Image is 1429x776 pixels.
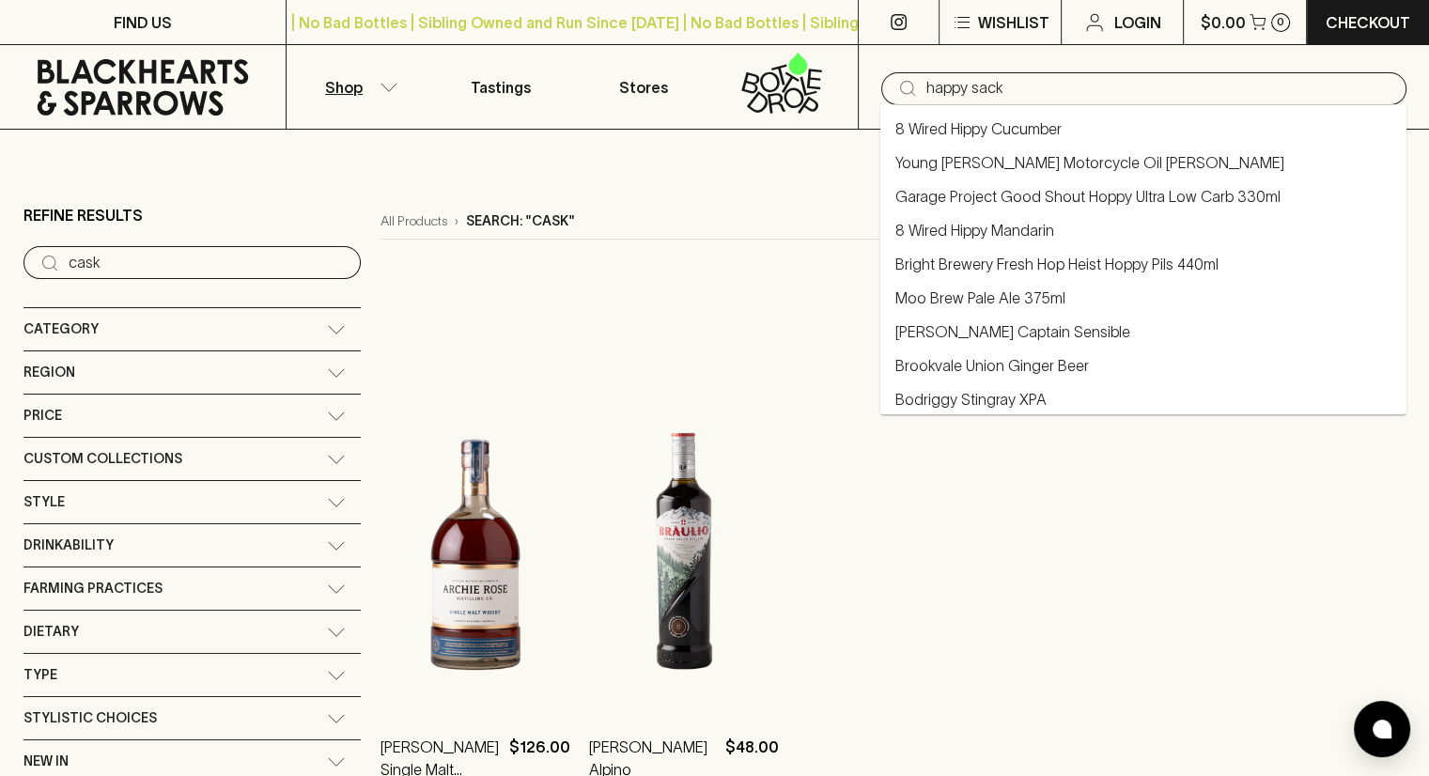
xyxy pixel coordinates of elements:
[23,351,361,394] div: Region
[895,151,1284,174] a: Young [PERSON_NAME] Motorcycle Oil [PERSON_NAME]
[23,318,99,341] span: Category
[429,45,572,129] a: Tastings
[1277,17,1284,27] p: 0
[23,577,163,600] span: Farming Practices
[23,490,65,514] span: Style
[287,45,429,129] button: Shop
[23,654,361,696] div: Type
[619,76,668,99] p: Stores
[23,620,79,644] span: Dietary
[589,379,779,707] img: Bràulio Amaro Alpino
[23,308,361,350] div: Category
[23,750,69,773] span: New In
[895,185,1281,208] a: Garage Project Good Shout Hoppy Ultra Low Carb 330ml
[23,697,361,739] div: Stylistic Choices
[23,395,361,437] div: Price
[1373,720,1391,738] img: bubble-icon
[114,11,172,34] p: FIND US
[23,611,361,653] div: Dietary
[465,211,574,231] p: Search: "cask"
[895,287,1065,309] a: Moo Brew Pale Ale 375ml
[23,438,361,480] div: Custom Collections
[23,404,62,427] span: Price
[23,534,114,557] span: Drinkability
[895,354,1089,377] a: Brookvale Union Ginger Beer
[895,219,1054,241] a: 8 Wired Hippy Mandarin
[471,76,531,99] p: Tastings
[1113,11,1160,34] p: Login
[1326,11,1410,34] p: Checkout
[23,524,361,566] div: Drinkability
[1201,11,1246,34] p: $0.00
[895,388,1047,411] a: Bodriggy Stingray XPA
[23,447,182,471] span: Custom Collections
[23,361,75,384] span: Region
[325,76,363,99] p: Shop
[572,45,715,129] a: Stores
[926,73,1391,103] input: Try "Pinot noir"
[380,211,446,231] a: All Products
[23,481,361,523] div: Style
[895,253,1219,275] a: Bright Brewery Fresh Hop Heist Hoppy Pils 440ml
[23,204,143,226] p: Refine Results
[69,248,346,278] input: Try “Pinot noir”
[23,663,57,687] span: Type
[895,117,1062,140] a: 8 Wired Hippy Cucumber
[23,567,361,610] div: Farming Practices
[977,11,1048,34] p: Wishlist
[895,320,1130,343] a: [PERSON_NAME] Captain Sensible
[23,706,157,730] span: Stylistic Choices
[454,211,458,231] p: ›
[380,379,569,707] img: Archie Rose Single Malt Whisky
